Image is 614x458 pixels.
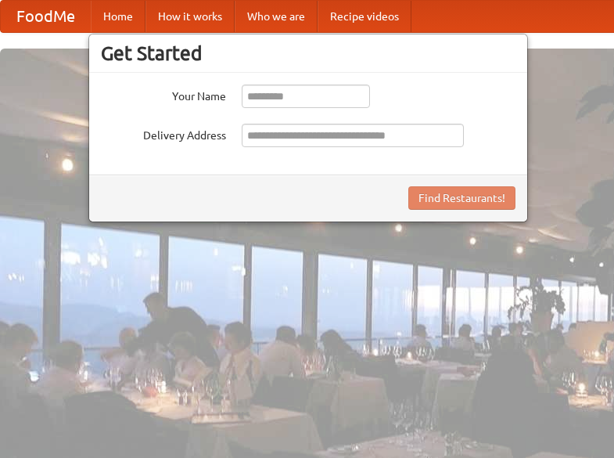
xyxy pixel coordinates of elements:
[101,85,226,104] label: Your Name
[318,1,411,32] a: Recipe videos
[235,1,318,32] a: Who we are
[91,1,145,32] a: Home
[1,1,91,32] a: FoodMe
[408,186,515,210] button: Find Restaurants!
[145,1,235,32] a: How it works
[101,41,515,65] h3: Get Started
[101,124,226,143] label: Delivery Address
